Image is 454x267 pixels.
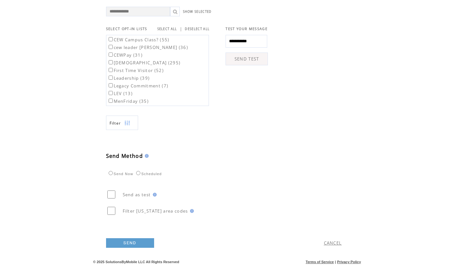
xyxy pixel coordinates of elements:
[157,27,177,31] a: SELECT ALL
[106,27,147,31] span: SELECT OPT-IN LISTS
[109,91,113,95] input: LEV (13)
[226,53,268,65] a: SEND TEST
[188,209,194,213] img: help.gif
[109,53,113,57] input: CEWPay (31)
[143,154,149,158] img: help.gif
[183,10,212,14] a: SHOW SELECTED
[107,91,133,96] label: LEV (13)
[107,60,181,66] label: [DEMOGRAPHIC_DATA] (295)
[109,99,113,103] input: MenFriday (35)
[106,152,143,159] span: Send Method
[93,260,179,264] span: © 2025 SolutionsByMobile LLC All Rights Reserved
[106,238,154,248] a: SEND
[107,172,133,176] label: Send Now
[151,193,157,197] img: help.gif
[136,171,140,175] input: Scheduled
[107,68,164,73] label: First Time Visitor (52)
[107,52,143,58] label: CEWPay (31)
[109,37,113,41] input: CEW Campus Class? (55)
[180,26,182,32] span: |
[107,75,150,81] label: Leadership (39)
[109,171,113,175] input: Send Now
[335,260,336,264] span: |
[107,44,188,50] label: cew leader [PERSON_NAME] (36)
[123,192,151,198] span: Send as test
[135,172,162,176] label: Scheduled
[226,27,268,31] span: TEST YOUR MESSAGE
[306,260,334,264] a: Terms of Service
[109,60,113,64] input: [DEMOGRAPHIC_DATA] (295)
[109,76,113,80] input: Leadership (39)
[109,83,113,87] input: Legacy Commitment (7)
[124,116,130,130] img: filters.png
[123,208,188,214] span: Filter [US_STATE] area codes
[109,68,113,72] input: First Time Visitor (52)
[324,240,342,246] a: CANCEL
[107,37,169,43] label: CEW Campus Class? (55)
[337,260,361,264] a: Privacy Policy
[109,45,113,49] input: cew leader [PERSON_NAME] (36)
[107,98,149,104] label: MenFriday (35)
[110,120,121,126] span: Show filters
[107,83,169,89] label: Legacy Commitment (7)
[185,27,210,31] a: DESELECT ALL
[106,116,138,130] a: Filter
